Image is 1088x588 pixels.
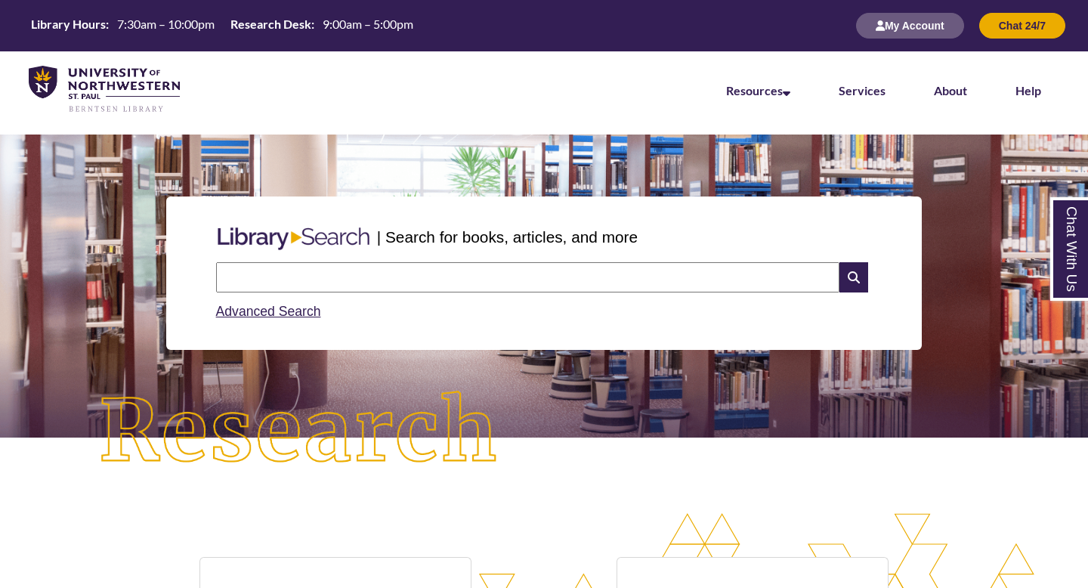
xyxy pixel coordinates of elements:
button: Chat 24/7 [979,13,1065,39]
th: Research Desk: [224,16,317,32]
span: 7:30am – 10:00pm [117,17,215,31]
a: Hours Today [25,16,419,36]
a: About [934,83,967,97]
a: Resources [726,83,790,97]
a: Services [839,83,886,97]
a: Chat 24/7 [979,19,1065,32]
a: My Account [856,19,964,32]
button: My Account [856,13,964,39]
img: Libary Search [210,221,377,256]
a: Advanced Search [216,304,321,319]
img: Research [54,347,544,517]
a: Help [1015,83,1041,97]
th: Library Hours: [25,16,111,32]
img: UNWSP Library Logo [29,66,180,113]
span: 9:00am – 5:00pm [323,17,413,31]
table: Hours Today [25,16,419,35]
i: Search [839,262,868,292]
p: | Search for books, articles, and more [377,225,638,249]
